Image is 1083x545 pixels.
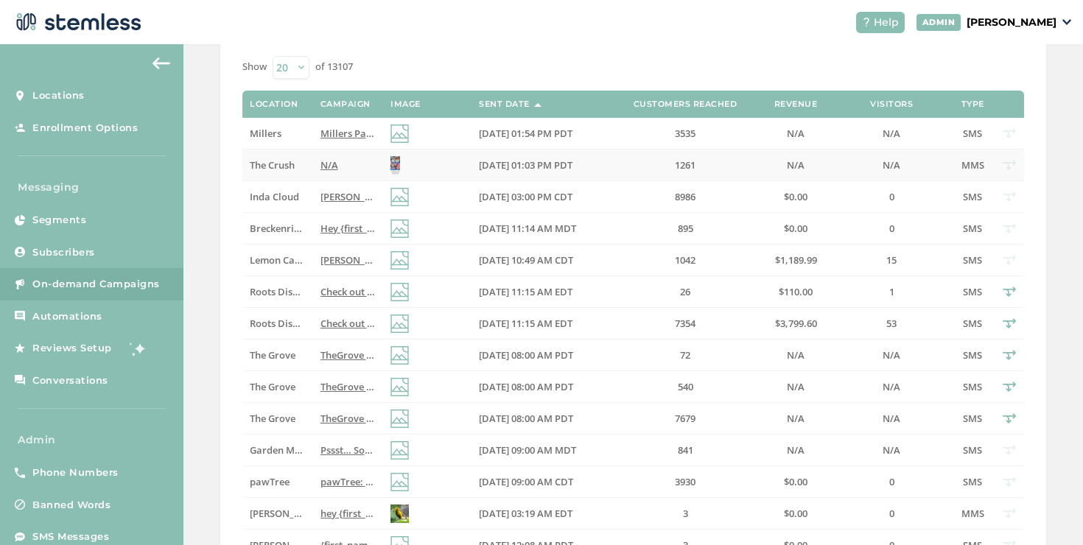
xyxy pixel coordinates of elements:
label: Image [390,99,421,109]
label: 7354 [619,317,751,330]
span: [DATE] 08:00 AM PDT [479,412,573,425]
span: Conversations [32,373,108,388]
span: The Crush [250,158,295,172]
span: [DATE] 03:00 PM CDT [479,190,572,203]
label: 08/25/2025 11:14 AM MDT [479,222,604,235]
span: 72 [680,348,690,362]
label: MMS [958,159,987,172]
label: 08/25/2025 03:19 AM EDT [479,507,604,520]
span: SMS [963,475,982,488]
label: Check out our new deals at Roots! Reply END to cancel [320,317,376,330]
span: [DATE] 08:00 AM PDT [479,380,573,393]
span: N/A [787,158,805,172]
span: [DATE] 01:54 PM PDT [479,127,572,140]
label: N/A [840,127,943,140]
label: $1,189.99 [766,254,825,267]
label: SMS [958,317,987,330]
span: TheGrove La Mesa: You have a new notification waiting for you, {first_name}! Reply END to cancel [320,412,764,425]
span: [DATE] 09:00 AM CDT [479,475,573,488]
label: The Grove [250,412,305,425]
label: Lemon's got you covered! Don't miss today's special offers & new drops ;) Reply END to cancel [320,254,376,267]
label: SMS [958,254,987,267]
span: 3 [683,507,688,520]
label: SMS [958,286,987,298]
span: TheGrove La Mesa: You have a new notification waiting for you, {first_name}! Reply END to cancel [320,348,764,362]
span: Reviews Setup [32,341,112,356]
label: Check out our new deals at Roots! Reply END to cancel [320,286,376,298]
span: 7679 [675,412,695,425]
label: MMS [958,507,987,520]
span: Inda Cloud [250,190,299,203]
label: $3,799.60 [766,317,825,330]
span: 1 [889,285,894,298]
label: $110.00 [766,286,825,298]
label: SMS [958,127,987,140]
span: Automations [32,309,102,324]
label: 7679 [619,412,751,425]
label: TheGrove La Mesa: You have a new notification waiting for you, {first_name}! Reply END to cancel [320,381,376,393]
label: $0.00 [766,507,825,520]
img: 1EZFqRyoSzfOnr8bHG3Z4roMEJS5XteN53qV.jpg [390,156,400,175]
label: Lemon Cannabis Glenpool [250,254,305,267]
label: 0 [840,476,943,488]
label: 8986 [619,191,751,203]
label: Show [242,60,267,74]
span: 0 [889,190,894,203]
label: Location [250,99,298,109]
label: N/A [840,412,943,425]
span: Segments [32,213,86,228]
span: [DATE] 11:14 AM MDT [479,222,576,235]
label: Josh @ Indacloud: 30% OFF A Fan Favorite... Reply END to cancel [320,191,376,203]
img: icon-img-d887fa0c.svg [390,346,409,365]
span: SMS [963,317,982,330]
span: Banned Words [32,498,111,513]
span: 0 [889,222,894,235]
label: TheGrove La Mesa: You have a new notification waiting for you, {first_name}! Reply END to cancel [320,412,376,425]
span: [DATE] 01:03 PM PDT [479,158,572,172]
label: N/A [766,412,825,425]
span: 540 [678,380,693,393]
img: icon-img-d887fa0c.svg [390,219,409,238]
label: SMS [958,349,987,362]
label: SMS [958,444,987,457]
label: 540 [619,381,751,393]
label: 3535 [619,127,751,140]
span: N/A [787,412,805,425]
label: SMS [958,381,987,393]
span: On-demand Campaigns [32,277,160,292]
span: N/A [320,158,338,172]
img: icon-help-white-03924b79.svg [862,18,871,27]
span: SMS [963,127,982,140]
span: TheGrove La Mesa: You have a new notification waiting for you, {first_name}! Reply END to cancel [320,380,764,393]
p: [PERSON_NAME] [967,15,1056,30]
label: Sent Date [479,99,530,109]
label: 08/25/2025 08:00 AM PDT [479,412,604,425]
label: N/A [840,159,943,172]
span: N/A [787,380,805,393]
label: 26 [619,286,751,298]
label: 1261 [619,159,751,172]
span: SMS [963,253,982,267]
label: Millers [250,127,305,140]
span: [PERSON_NAME] Test store [250,507,371,520]
span: Roots Dispensary - Rec [250,317,352,330]
label: Type [961,99,984,109]
span: $1,189.99 [775,253,817,267]
span: 53 [886,317,897,330]
label: 08/25/2025 11:15 AM EDT [479,317,604,330]
span: [PERSON_NAME]'s got you covered! Don't miss [DATE] special offers & new drops ;) Reply END to cancel [320,253,785,267]
img: icon-img-d887fa0c.svg [390,283,409,301]
label: Roots Dispensary - Med [250,286,305,298]
img: icon-img-d887fa0c.svg [390,473,409,491]
label: 0 [840,222,943,235]
img: glitter-stars-b7820f95.gif [123,334,153,363]
label: TheGrove La Mesa: You have a new notification waiting for you, {first_name}! Reply END to cancel [320,349,376,362]
img: L6Umm9xEiztSU1ODhsDxGhXKCl1JWk2mBT0.jpg [390,504,409,523]
span: Enrollment Options [32,121,138,136]
label: N/A [320,159,376,172]
label: SMS [958,476,987,488]
span: SMS Messages [32,530,109,544]
span: [DATE] 09:00 AM MDT [479,443,576,457]
span: Hey {first_name}, moving into mud season our Oz deals have come way down! Tap for details. Reply ... [320,222,838,235]
span: Locations [32,88,85,103]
